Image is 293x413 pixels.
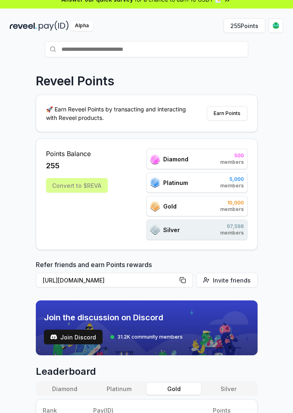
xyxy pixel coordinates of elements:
button: Silver [201,383,256,395]
span: Silver [163,226,180,234]
span: Invite friends [213,276,251,285]
img: ranks_icon [150,201,160,211]
span: Join Discord [60,333,96,341]
button: Earn Points [207,106,247,121]
img: reveel_dark [10,21,37,31]
button: Invite friends [196,273,258,287]
span: members [220,183,244,189]
img: ranks_icon [150,224,160,235]
span: 500 [220,152,244,159]
img: test [50,334,57,340]
span: members [220,230,244,236]
span: members [220,159,244,165]
button: Join Discord [44,330,103,344]
p: Reveel Points [36,74,114,88]
span: Join the discussion on Discord [44,312,183,323]
p: 🚀 Earn Reveel Points by transacting and interacting with Reveel products. [46,105,192,122]
img: pay_id [39,21,69,31]
span: Gold [163,202,177,211]
button: Gold [146,383,201,395]
img: discord_banner [36,300,258,355]
span: Platinum [163,178,188,187]
span: 255 [46,160,59,172]
span: Leaderboard [36,365,258,378]
button: [URL][DOMAIN_NAME] [36,273,193,287]
span: 5,000 [220,176,244,183]
div: Alpha [70,21,93,31]
a: testJoin Discord [44,330,103,344]
button: 255Points [223,18,265,33]
span: members [220,206,244,213]
span: Diamond [163,155,188,163]
img: ranks_icon [150,154,160,164]
div: Refer friends and earn Points rewards [36,260,258,291]
button: Platinum [92,383,146,395]
span: Points Balance [46,149,108,159]
img: ranks_icon [150,177,160,188]
span: 10,000 [220,200,244,206]
button: Diamond [37,383,92,395]
span: 97,598 [220,223,244,230]
span: 31.2K community members [117,334,183,340]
